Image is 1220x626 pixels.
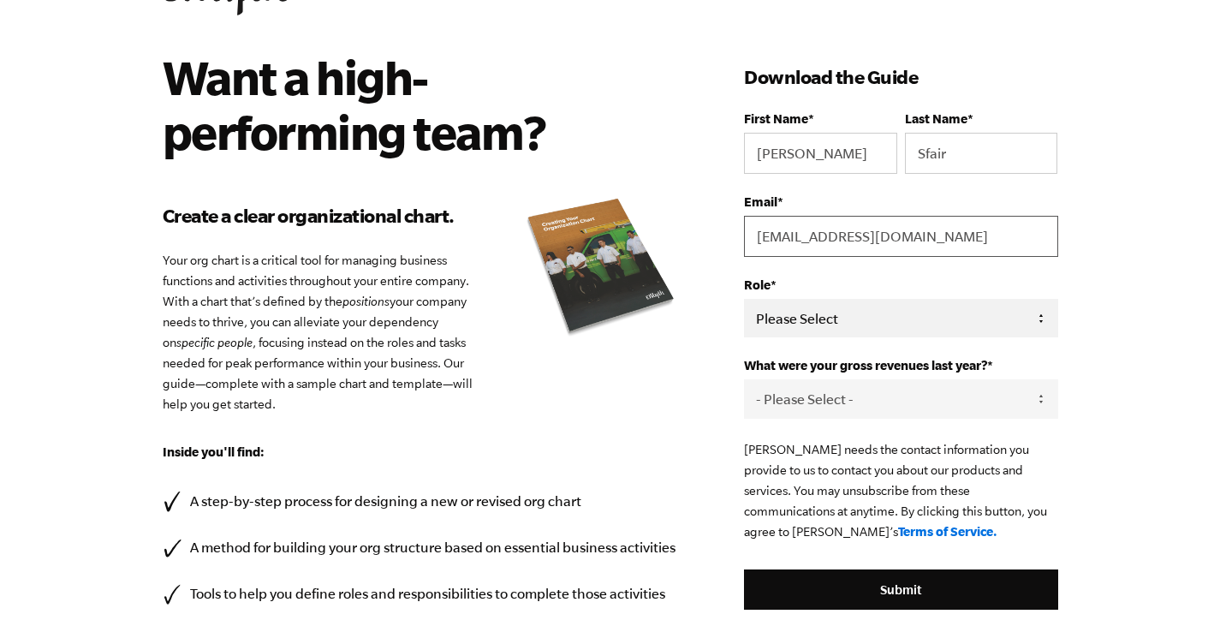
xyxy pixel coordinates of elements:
[744,63,1057,91] h3: Download the Guide
[1134,544,1220,626] iframe: Chat Widget
[342,295,390,308] em: positions
[744,277,771,292] span: Role
[176,336,253,349] em: specific people
[163,444,265,459] strong: Inside you'll find:
[744,439,1057,542] p: [PERSON_NAME] needs the contact information you provide to us to contact you about our products a...
[744,569,1057,611] input: Submit
[1134,544,1220,626] div: Widget de chat
[898,524,997,539] a: Terms of Service.
[163,250,693,414] p: Your org chart is a critical tool for managing business functions and activities throughout your ...
[163,50,669,159] h2: Want a high-performing team?
[163,490,693,513] li: A step-by-step process for designing a new or revised org chart
[504,187,693,352] img: organizational chart e-myth
[163,582,693,605] li: Tools to help you define roles and responsibilities to complete those activities
[905,111,967,126] span: Last Name
[744,194,777,209] span: Email
[163,202,693,230] h3: Create a clear organizational chart.
[744,111,808,126] span: First Name
[163,536,693,559] li: A method for building your org structure based on essential business activities
[744,358,987,373] span: What were your gross revenues last year?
